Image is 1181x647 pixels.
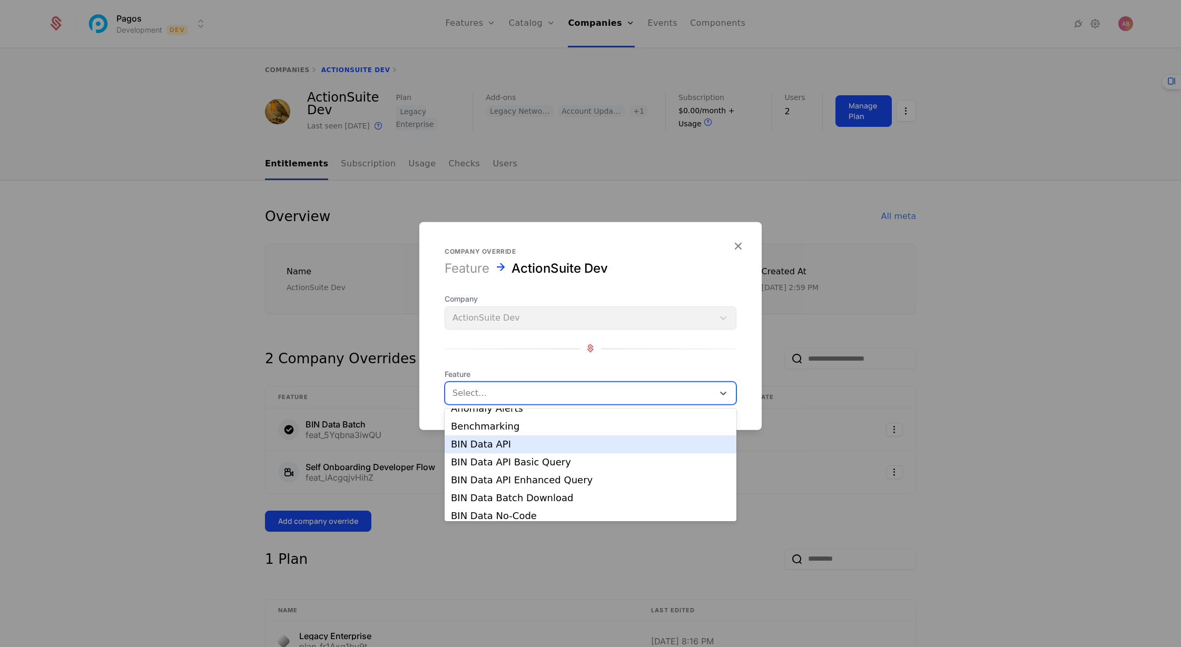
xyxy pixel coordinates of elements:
div: Company override [445,247,736,255]
div: ActionSuite Dev [511,260,608,276]
div: BIN Data API Basic Query [451,457,730,467]
span: Feature [445,369,736,379]
div: Benchmarking [451,422,730,431]
div: BIN Data Batch Download [451,493,730,503]
div: BIN Data API [451,440,730,449]
div: Anomaly Alerts [451,404,730,413]
div: BIN Data API Enhanced Query [451,475,730,485]
div: BIN Data No-Code [451,511,730,521]
span: Company [445,293,736,304]
div: Feature [445,260,489,276]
